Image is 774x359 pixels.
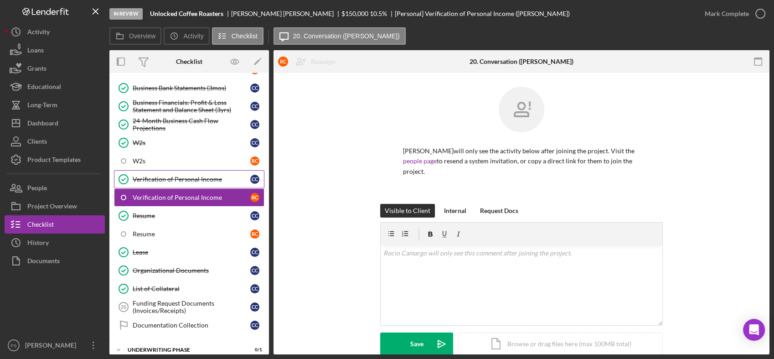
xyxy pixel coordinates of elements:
[133,322,250,329] div: Documentation Collection
[183,32,203,40] label: Activity
[273,27,406,45] button: 20. Conversation ([PERSON_NAME])
[5,59,105,78] button: Grants
[176,58,202,65] div: Checklist
[5,23,105,41] button: Activity
[11,343,17,348] text: PS
[5,151,105,169] button: Product Templates
[250,175,259,184] div: C C
[439,204,471,218] button: Internal
[114,134,264,152] a: W2sCC
[27,252,60,272] div: Documents
[380,204,435,218] button: Visible to Client
[133,230,250,238] div: Resume
[128,347,239,353] div: Underwriting Phase
[27,96,57,116] div: Long-Term
[114,79,264,97] a: Business Bank Statements (3mos)CC
[114,188,264,207] a: Verification of Personal IncomeRC
[250,193,259,202] div: R C
[380,333,453,355] button: Save
[114,280,264,298] a: List of CollateralCC
[250,229,259,239] div: R C
[250,211,259,220] div: C C
[475,204,523,218] button: Request Docs
[278,57,288,67] div: R C
[27,59,46,80] div: Grants
[311,52,335,71] div: Reassign
[114,225,264,243] a: ResumeRC
[27,78,61,98] div: Educational
[293,32,400,40] label: 20. Conversation ([PERSON_NAME])
[114,152,264,170] a: W2sRC
[133,212,250,219] div: Resume
[114,170,264,188] a: Verification of Personal IncomeCC
[5,114,105,132] button: Dashboard
[114,207,264,225] a: ResumeCC
[133,194,250,201] div: Verification of Personal Income
[114,261,264,280] a: Organizational DocumentsCC
[114,298,264,316] a: 25Funding Request Documents (Invoices/Receipts)CC
[133,249,250,256] div: Lease
[109,8,143,20] div: In Review
[370,10,387,17] div: 10.5 %
[133,285,250,292] div: List of Collateral
[250,266,259,275] div: C C
[150,10,223,17] b: Unlocked Coffee Roasters
[5,78,105,96] button: Educational
[133,157,250,165] div: W2s
[133,84,250,92] div: Business Bank Statements (3mos)
[395,10,570,17] div: [Personal] Verification of Personal Income ([PERSON_NAME])
[470,58,573,65] div: 20. Conversation ([PERSON_NAME])
[696,5,769,23] button: Mark Complete
[5,96,105,114] button: Long-Term
[5,215,105,234] button: Checklist
[250,302,259,312] div: C C
[231,10,341,17] div: [PERSON_NAME] [PERSON_NAME]
[5,41,105,59] button: Loans
[27,132,47,153] div: Clients
[27,234,49,254] div: History
[273,52,345,71] button: RCReassign
[250,83,259,93] div: C C
[403,157,437,165] a: people page
[5,252,105,270] button: Documents
[5,234,105,252] button: History
[444,204,466,218] div: Internal
[5,197,105,215] button: Project Overview
[133,99,250,114] div: Business Financials: Profit & Loss Statement and Balance Sheet (3yrs)
[27,151,81,171] div: Product Templates
[109,27,161,45] button: Overview
[114,115,264,134] a: 24-Month Business Cash Flow ProjectionsCC
[27,215,54,236] div: Checklist
[480,204,518,218] div: Request Docs
[114,316,264,334] a: Documentation CollectionCC
[250,120,259,129] div: C C
[121,304,126,310] tspan: 25
[5,179,105,197] button: People
[743,319,765,341] div: Open Intercom Messenger
[27,197,77,218] div: Project Overview
[129,32,155,40] label: Overview
[5,132,105,151] button: Clients
[250,248,259,257] div: C C
[250,156,259,166] div: R C
[23,336,82,357] div: [PERSON_NAME]
[250,284,259,293] div: C C
[27,41,44,62] div: Loans
[250,138,259,147] div: C C
[114,97,264,115] a: Business Financials: Profit & Loss Statement and Balance Sheet (3yrs)CC
[133,300,250,314] div: Funding Request Documents (Invoices/Receipts)
[341,10,368,17] span: $150,000
[246,347,262,353] div: 0 / 1
[5,336,105,354] button: PS[PERSON_NAME]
